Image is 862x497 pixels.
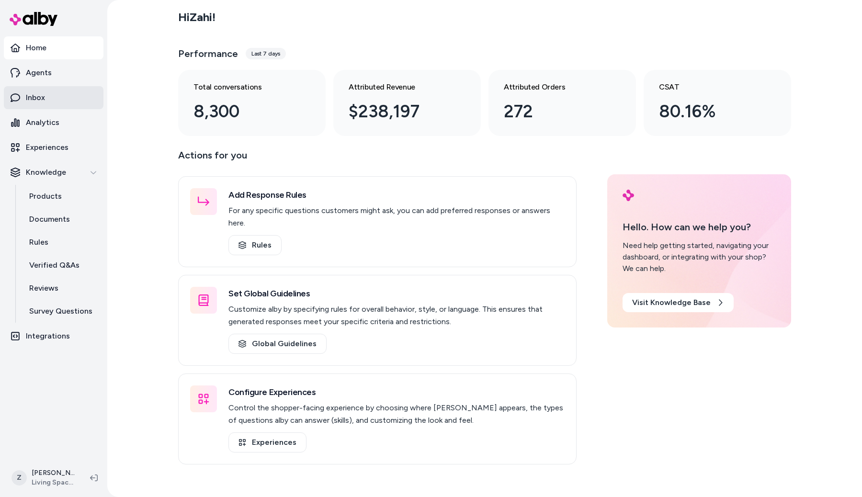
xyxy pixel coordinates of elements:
[246,48,286,59] div: Last 7 days
[228,432,306,452] a: Experiences
[644,70,791,136] a: CSAT 80.16%
[32,468,75,478] p: [PERSON_NAME]
[193,81,295,93] h3: Total conversations
[29,191,62,202] p: Products
[228,287,565,300] h3: Set Global Guidelines
[4,36,103,59] a: Home
[4,111,103,134] a: Analytics
[623,190,634,201] img: alby Logo
[659,99,760,124] div: 80.16%
[228,204,565,229] p: For any specific questions customers might ask, you can add preferred responses or answers here.
[10,12,57,26] img: alby Logo
[228,303,565,328] p: Customize alby by specifying rules for overall behavior, style, or language. This ensures that ge...
[6,463,82,493] button: Z[PERSON_NAME]Living Spaces
[623,293,734,312] a: Visit Knowledge Base
[20,300,103,323] a: Survey Questions
[333,70,481,136] a: Attributed Revenue $238,197
[228,188,565,202] h3: Add Response Rules
[11,470,27,486] span: Z
[20,254,103,277] a: Verified Q&As
[26,167,66,178] p: Knowledge
[4,86,103,109] a: Inbox
[29,260,79,271] p: Verified Q&As
[29,237,48,248] p: Rules
[32,478,75,487] span: Living Spaces
[178,147,577,170] p: Actions for you
[228,235,282,255] a: Rules
[504,81,605,93] h3: Attributed Orders
[4,161,103,184] button: Knowledge
[20,277,103,300] a: Reviews
[228,402,565,427] p: Control the shopper-facing experience by choosing where [PERSON_NAME] appears, the types of quest...
[29,305,92,317] p: Survey Questions
[26,42,46,54] p: Home
[178,10,215,24] h2: Hi Zahi !
[504,99,605,124] div: 272
[623,240,776,274] div: Need help getting started, navigating your dashboard, or integrating with your shop? We can help.
[228,334,327,354] a: Global Guidelines
[20,231,103,254] a: Rules
[29,282,58,294] p: Reviews
[20,208,103,231] a: Documents
[623,220,776,234] p: Hello. How can we help you?
[26,117,59,128] p: Analytics
[4,61,103,84] a: Agents
[20,185,103,208] a: Products
[4,325,103,348] a: Integrations
[26,67,52,79] p: Agents
[193,99,295,124] div: 8,300
[349,99,450,124] div: $238,197
[228,385,565,399] h3: Configure Experiences
[178,70,326,136] a: Total conversations 8,300
[488,70,636,136] a: Attributed Orders 272
[29,214,70,225] p: Documents
[659,81,760,93] h3: CSAT
[26,330,70,342] p: Integrations
[178,47,238,60] h3: Performance
[26,142,68,153] p: Experiences
[4,136,103,159] a: Experiences
[26,92,45,103] p: Inbox
[349,81,450,93] h3: Attributed Revenue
